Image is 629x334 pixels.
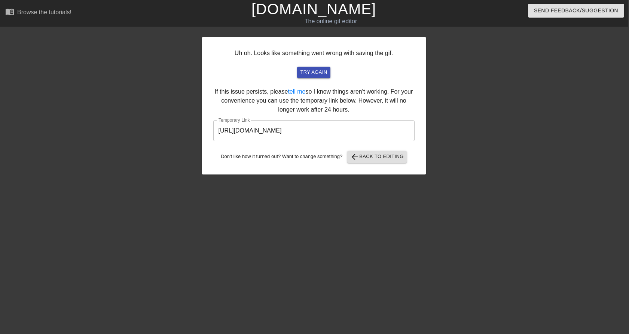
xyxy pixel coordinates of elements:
div: Don't like how it turned out? Want to change something? [213,151,415,163]
a: Browse the tutorials! [5,7,71,19]
div: Uh oh. Looks like something went wrong with saving the gif. If this issue persists, please so I k... [202,37,426,174]
div: The online gif editor [213,17,449,26]
span: menu_book [5,7,14,16]
button: Send Feedback/Suggestion [528,4,624,18]
span: Back to Editing [350,152,404,161]
span: Send Feedback/Suggestion [534,6,618,15]
a: [DOMAIN_NAME] [251,1,376,17]
span: arrow_back [350,152,359,161]
div: Browse the tutorials! [17,9,71,15]
button: try again [297,67,330,78]
a: tell me [288,88,305,95]
input: bare [213,120,415,141]
button: Back to Editing [347,151,407,163]
span: try again [300,68,327,77]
